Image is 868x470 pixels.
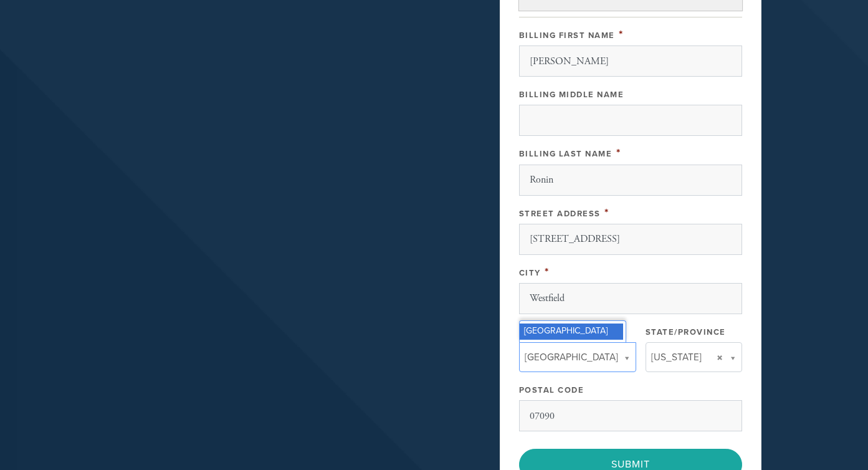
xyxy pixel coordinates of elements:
[619,27,624,41] span: This field is required.
[646,342,742,372] a: [US_STATE]
[616,146,621,160] span: This field is required.
[519,149,613,159] label: Billing Last Name
[519,31,615,41] label: Billing First Name
[519,90,624,100] label: Billing Middle Name
[545,265,550,279] span: This field is required.
[651,349,702,365] span: [US_STATE]
[525,349,618,365] span: [GEOGRAPHIC_DATA]
[519,385,584,395] label: Postal Code
[520,324,623,340] div: [GEOGRAPHIC_DATA]
[519,342,636,372] a: [GEOGRAPHIC_DATA]
[519,209,601,219] label: Street Address
[519,268,541,278] label: City
[646,327,726,337] label: State/Province
[604,206,609,219] span: This field is required.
